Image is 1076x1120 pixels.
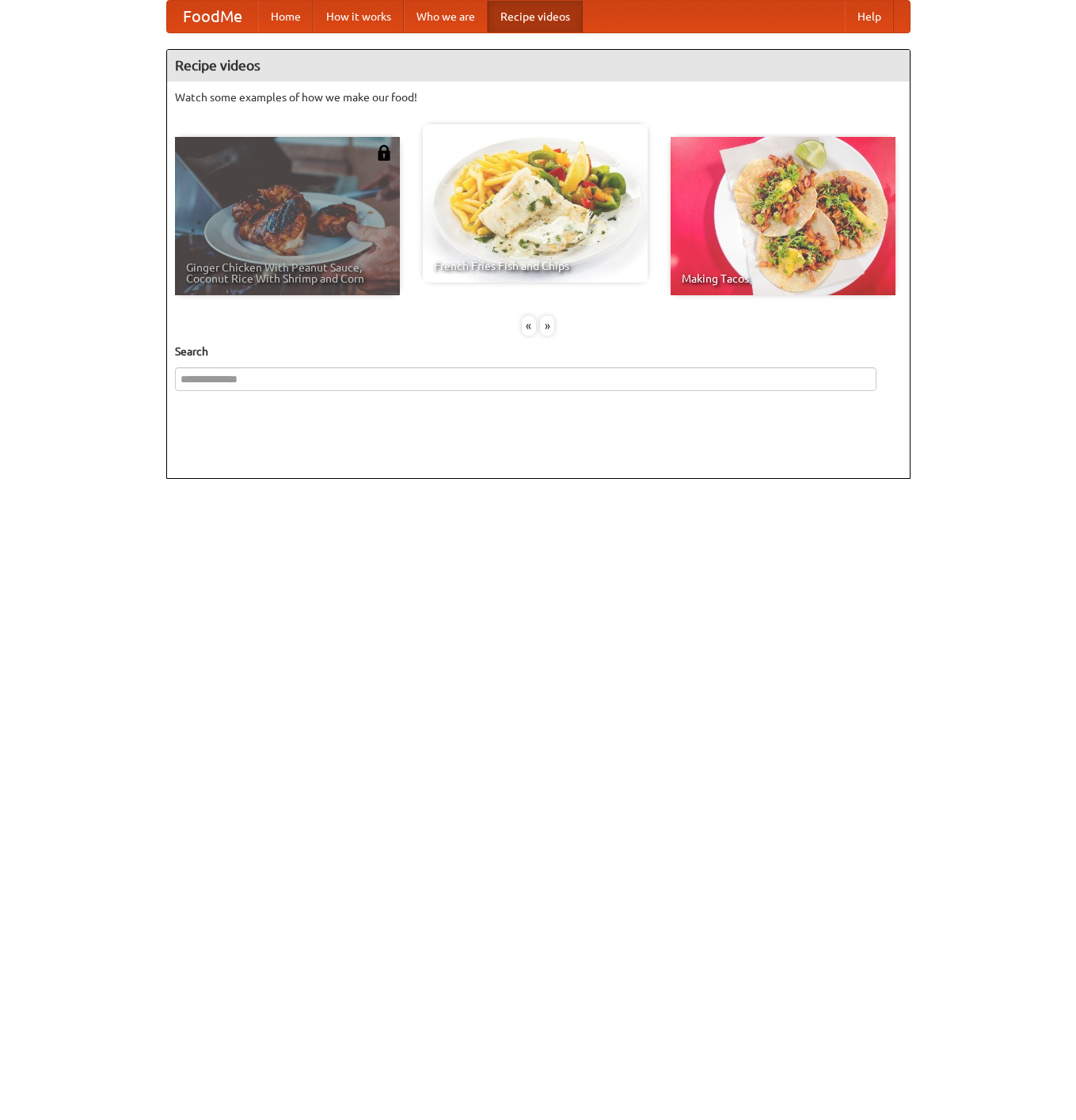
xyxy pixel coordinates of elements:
[671,137,895,295] a: Making Tacos
[167,1,258,32] a: FoodMe
[314,1,404,32] a: How it works
[167,50,910,82] h4: Recipe videos
[540,316,554,336] div: »
[845,1,894,32] a: Help
[488,1,583,32] a: Recipe videos
[175,89,902,105] p: Watch some examples of how we make our food!
[404,1,488,32] a: Who we are
[258,1,314,32] a: Home
[376,145,392,161] img: 483408.png
[423,124,648,283] a: French Fries Fish and Chips
[522,316,536,336] div: «
[682,273,884,284] span: Making Tacos
[434,260,637,271] span: French Fries Fish and Chips
[175,344,902,359] h5: Search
